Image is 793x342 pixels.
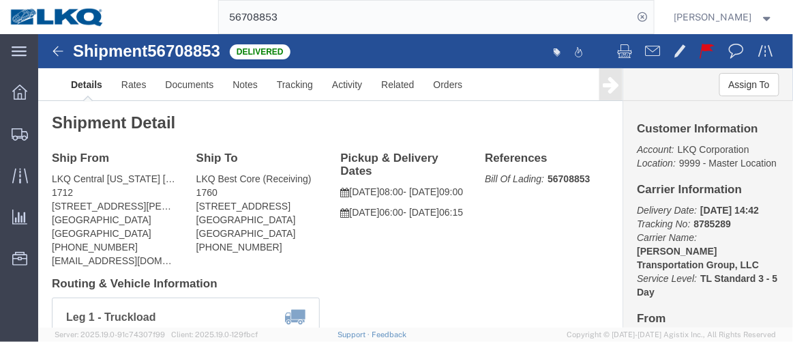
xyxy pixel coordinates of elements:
[674,9,775,25] button: [PERSON_NAME]
[674,10,752,25] span: Chris Millwee
[219,1,633,33] input: Search for shipment number, reference number
[372,330,406,339] a: Feedback
[171,330,258,339] span: Client: 2025.19.0-129fbcf
[38,34,793,328] iframe: FS Legacy Container
[567,329,777,341] span: Copyright © [DATE]-[DATE] Agistix Inc., All Rights Reserved
[338,330,372,339] a: Support
[10,7,105,27] img: logo
[55,330,165,339] span: Server: 2025.19.0-91c74307f99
